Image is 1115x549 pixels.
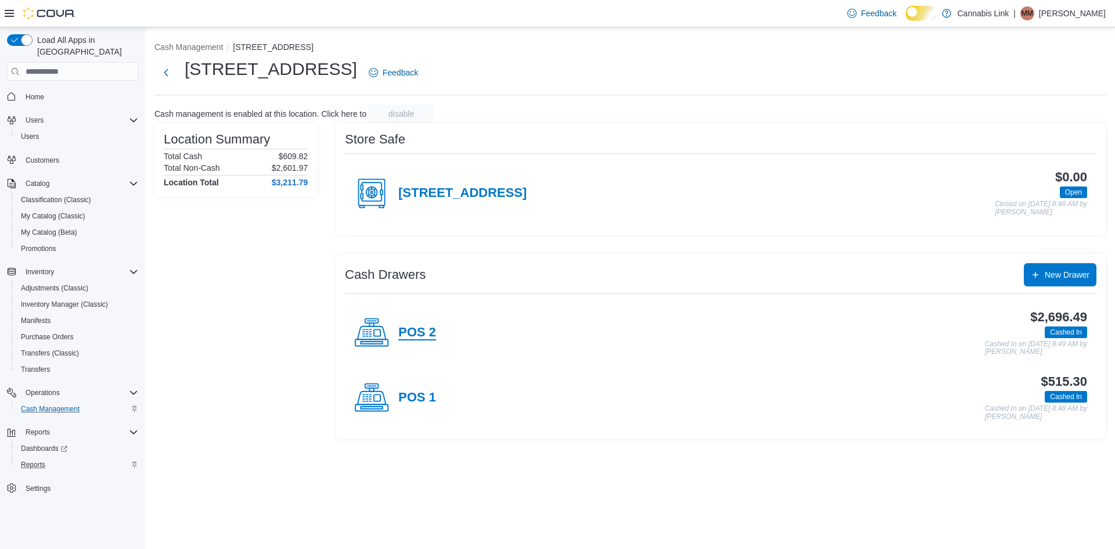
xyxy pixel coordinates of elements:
[21,444,67,453] span: Dashboards
[843,2,901,25] a: Feedback
[21,89,138,103] span: Home
[21,113,138,127] span: Users
[16,402,138,416] span: Cash Management
[21,265,138,279] span: Inventory
[16,242,138,256] span: Promotions
[21,90,49,104] a: Home
[1045,326,1087,338] span: Cashed In
[364,61,423,84] a: Feedback
[16,225,138,239] span: My Catalog (Beta)
[12,280,143,296] button: Adjustments (Classic)
[164,132,270,146] h3: Location Summary
[1039,6,1106,20] p: [PERSON_NAME]
[21,481,138,496] span: Settings
[33,34,138,58] span: Load All Apps in [GEOGRAPHIC_DATA]
[1045,391,1087,403] span: Cashed In
[16,209,90,223] a: My Catalog (Classic)
[26,116,44,125] span: Users
[164,152,202,161] h6: Total Cash
[23,8,75,19] img: Cova
[345,268,426,282] h3: Cash Drawers
[16,314,55,328] a: Manifests
[26,388,60,397] span: Operations
[1050,327,1082,338] span: Cashed In
[1060,186,1087,198] span: Open
[12,313,143,329] button: Manifests
[12,401,143,417] button: Cash Management
[12,208,143,224] button: My Catalog (Classic)
[21,404,80,414] span: Cash Management
[1022,6,1033,20] span: MM
[7,83,138,527] nav: Complex example
[12,241,143,257] button: Promotions
[985,340,1087,356] p: Cashed In on [DATE] 8:49 AM by [PERSON_NAME]
[16,458,50,472] a: Reports
[278,152,308,161] p: $609.82
[154,61,178,84] button: Next
[164,163,220,173] h6: Total Non-Cash
[185,58,357,81] h1: [STREET_ADDRESS]
[26,428,50,437] span: Reports
[21,386,64,400] button: Operations
[16,363,138,376] span: Transfers
[369,105,434,123] button: disable
[12,192,143,208] button: Classification (Classic)
[272,178,308,187] h4: $3,211.79
[383,67,418,78] span: Feedback
[16,130,44,143] a: Users
[16,209,138,223] span: My Catalog (Classic)
[21,284,88,293] span: Adjustments (Classic)
[16,130,138,143] span: Users
[164,178,219,187] h4: Location Total
[957,6,1009,20] p: Cannabis Link
[1013,6,1016,20] p: |
[16,330,78,344] a: Purchase Orders
[16,402,84,416] a: Cash Management
[21,365,50,374] span: Transfers
[906,6,937,21] input: Dark Mode
[345,132,405,146] h3: Store Safe
[12,361,143,378] button: Transfers
[12,457,143,473] button: Reports
[21,113,48,127] button: Users
[12,296,143,313] button: Inventory Manager (Classic)
[16,442,72,455] a: Dashboards
[26,156,59,165] span: Customers
[21,211,85,221] span: My Catalog (Classic)
[398,186,527,201] h4: [STREET_ADDRESS]
[12,345,143,361] button: Transfers (Classic)
[2,112,143,128] button: Users
[1045,269,1089,281] span: New Drawer
[26,92,44,102] span: Home
[1024,263,1096,286] button: New Drawer
[21,349,79,358] span: Transfers (Classic)
[154,109,366,119] p: Cash management is enabled at this location. Click here to
[16,297,138,311] span: Inventory Manager (Classic)
[21,386,138,400] span: Operations
[21,132,39,141] span: Users
[21,153,64,167] a: Customers
[2,152,143,168] button: Customers
[154,42,223,52] button: Cash Management
[2,175,143,192] button: Catalog
[16,281,93,295] a: Adjustments (Classic)
[16,225,82,239] a: My Catalog (Beta)
[12,128,143,145] button: Users
[21,300,108,309] span: Inventory Manager (Classic)
[154,41,1106,55] nav: An example of EuiBreadcrumbs
[21,482,55,496] a: Settings
[12,224,143,241] button: My Catalog (Beta)
[21,244,56,253] span: Promotions
[21,425,55,439] button: Reports
[995,200,1087,216] p: Closed on [DATE] 8:46 AM by [PERSON_NAME]
[21,177,138,191] span: Catalog
[16,281,138,295] span: Adjustments (Classic)
[233,42,313,52] button: [STREET_ADDRESS]
[2,480,143,497] button: Settings
[16,363,55,376] a: Transfers
[2,88,143,105] button: Home
[26,267,54,277] span: Inventory
[21,195,91,204] span: Classification (Classic)
[16,346,138,360] span: Transfers (Classic)
[16,297,113,311] a: Inventory Manager (Classic)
